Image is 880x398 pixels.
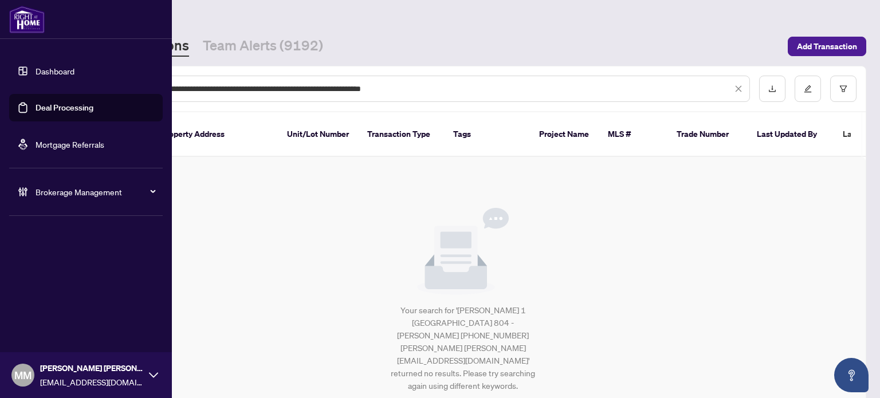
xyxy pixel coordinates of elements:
[759,76,785,102] button: download
[734,85,742,93] span: close
[278,112,358,157] th: Unit/Lot Number
[530,112,599,157] th: Project Name
[797,37,857,56] span: Add Transaction
[386,304,541,392] div: Your search for '[PERSON_NAME] 1 [GEOGRAPHIC_DATA] 804 - [PERSON_NAME] [PHONE_NUMBER] [PERSON_NAM...
[417,208,509,295] img: Null State Icon
[830,76,857,102] button: filter
[36,186,155,198] span: Brokerage Management
[40,362,143,375] span: [PERSON_NAME] [PERSON_NAME]
[444,112,530,157] th: Tags
[804,85,812,93] span: edit
[40,376,143,388] span: [EMAIL_ADDRESS][DOMAIN_NAME]
[14,367,32,383] span: MM
[788,37,866,56] button: Add Transaction
[834,358,869,392] button: Open asap
[152,112,278,157] th: Property Address
[9,6,45,33] img: logo
[839,85,847,93] span: filter
[667,112,748,157] th: Trade Number
[768,85,776,93] span: download
[36,103,93,113] a: Deal Processing
[358,112,444,157] th: Transaction Type
[795,76,821,102] button: edit
[36,139,104,149] a: Mortgage Referrals
[36,66,74,76] a: Dashboard
[599,112,667,157] th: MLS #
[203,36,323,57] a: Team Alerts (9192)
[748,112,834,157] th: Last Updated By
